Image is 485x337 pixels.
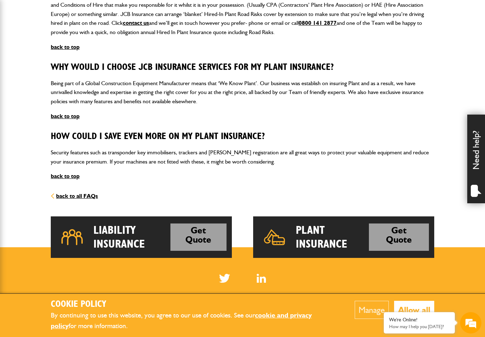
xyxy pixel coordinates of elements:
a: Get Quote [369,223,429,251]
a: back to top [51,113,80,120]
textarea: Type your message and hit 'Enter' [9,128,130,212]
img: d_20077148190_company_1631870298795_20077148190 [12,39,30,49]
div: Need help? [467,115,485,203]
a: back to top [51,44,80,50]
p: Being part of a Global Construction Equipment Manufacturer means that ‘We Know Plant’. Our busine... [51,79,434,106]
a: back to top [51,173,80,179]
div: Minimize live chat window [116,4,133,21]
div: Chat with us now [37,40,119,49]
button: Allow all [394,301,434,319]
a: Get Quote [170,223,227,251]
input: Enter your last name [9,66,130,81]
p: Security features such as transponder key immobilisers, trackers and [PERSON_NAME] registration a... [51,148,434,166]
input: Enter your email address [9,87,130,102]
p: By continuing to use this website, you agree to our use of cookies. See our for more information. [51,310,333,332]
h3: How could I save even more on my Plant insurance? [51,131,434,142]
a: contact us [123,20,149,26]
input: Enter your phone number [9,107,130,123]
h2: Plant Insurance [296,223,369,251]
h2: Cookie Policy [51,299,333,310]
img: Linked In [257,274,266,283]
a: back to all FAQs [51,193,98,199]
p: How may I help you today? [389,324,449,329]
h2: Liability Insurance [93,223,170,251]
div: We're Online! [389,317,449,323]
h3: Why would I choose JCB Insurance Services for my Plant insurance? [51,62,434,73]
a: 0800 141 2877 [299,20,337,26]
button: Manage [355,301,389,319]
img: Twitter [219,274,230,283]
em: Start Chat [97,219,129,228]
a: LinkedIn [257,274,266,283]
